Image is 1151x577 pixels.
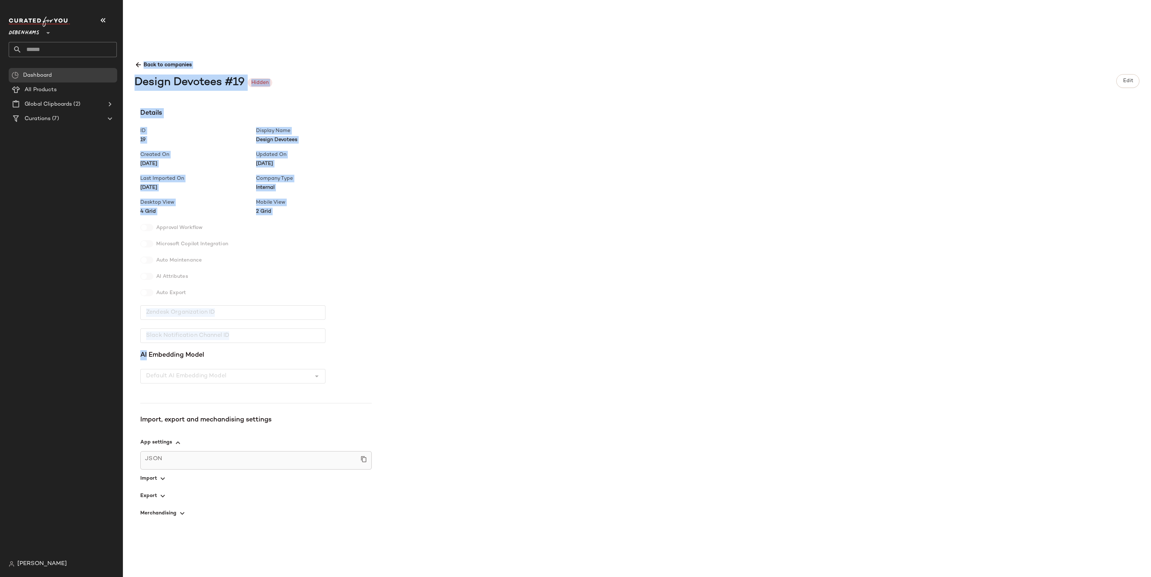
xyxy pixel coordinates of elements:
span: Design Devotees [256,136,372,144]
span: Curations [25,115,51,123]
span: Last Imported On [140,175,256,182]
span: All Products [25,86,57,94]
span: [DATE] [140,160,256,167]
span: Back to companies [135,55,1139,69]
span: Company Type [256,175,372,182]
span: (7) [51,115,59,123]
span: Created On [140,151,256,158]
button: Import [140,470,372,487]
div: Design Devotees #19 [135,75,245,91]
div: Hidden [251,79,269,86]
img: svg%3e [12,72,19,79]
button: App settings [140,434,372,451]
button: Merchandising [140,504,372,522]
span: Dashboard [23,71,52,80]
span: [DATE] [140,184,256,191]
span: Global Clipboards [25,100,72,109]
span: 19 [140,136,256,144]
button: Export [140,487,372,504]
span: AI Embedding Model [140,350,372,360]
span: [PERSON_NAME] [17,560,67,568]
img: svg%3e [9,561,14,567]
button: Edit [1116,74,1139,88]
img: cfy_white_logo.C9jOOHJF.svg [9,17,70,27]
span: JSON [145,454,162,464]
span: Display Name [256,127,372,135]
span: ID [140,127,256,135]
span: [DATE] [256,160,372,167]
span: Debenhams [9,25,39,38]
span: Edit [1122,78,1133,84]
span: (2) [72,100,80,109]
span: 4 Grid [140,208,256,215]
span: Updated On [256,151,372,158]
span: Details [140,108,372,118]
div: Import, export and mechandising settings [140,415,372,425]
span: Desktop View [140,199,256,206]
span: Internal [256,184,372,191]
span: 2 Grid [256,208,372,215]
span: Mobile View [256,199,372,206]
